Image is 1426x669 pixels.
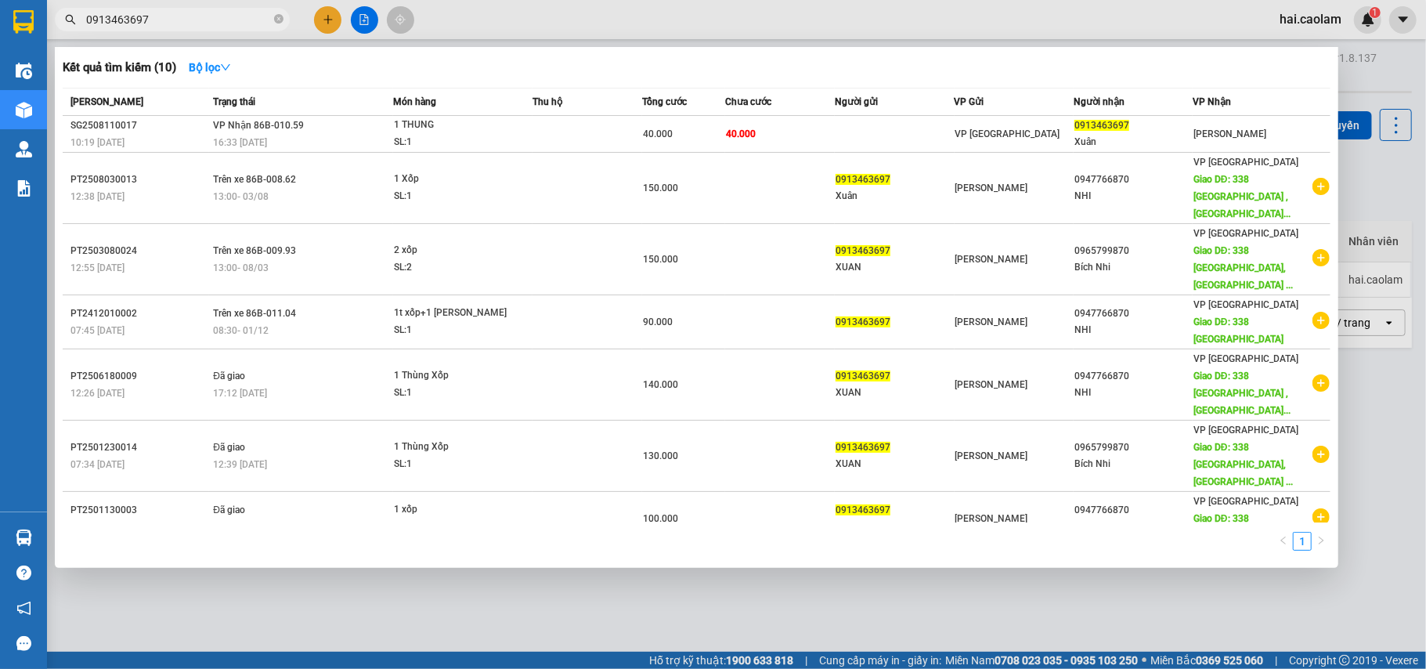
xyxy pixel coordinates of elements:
span: [PERSON_NAME] [955,183,1028,193]
div: Xuân [1074,134,1192,150]
div: 1 Thùng Xốp [394,439,511,456]
img: warehouse-icon [16,102,32,118]
div: XUAN [836,385,953,401]
span: plus-circle [1312,446,1330,463]
div: SL: 1 [394,385,511,402]
a: 1 [1294,533,1311,550]
span: 100.000 [643,513,678,524]
span: Giao DĐ: 338 [GEOGRAPHIC_DATA] , [GEOGRAPHIC_DATA]... [1193,371,1291,416]
span: 07:41 [DATE] [70,522,125,533]
li: 1 [1293,532,1312,551]
span: message [16,636,31,651]
span: plus-circle [1312,178,1330,195]
div: 0965799870 [1074,439,1192,456]
span: Trên xe 86B-009.93 [213,245,296,256]
span: 0913463697 [836,442,890,453]
span: right [1316,536,1326,545]
div: PT2503080024 [70,243,208,259]
span: 90.000 [643,316,673,327]
h3: Kết quả tìm kiếm ( 10 ) [63,60,176,76]
span: VP [GEOGRAPHIC_DATA] [1193,228,1298,239]
strong: Bộ lọc [189,61,231,74]
button: right [1312,532,1330,551]
span: [PERSON_NAME] [955,379,1028,390]
span: 12:38 [DATE] [70,191,125,202]
span: 150.000 [643,183,678,193]
div: Xuân [836,188,953,204]
span: 40.000 [726,128,756,139]
div: Bích Nhi [1074,259,1192,276]
span: VP [GEOGRAPHIC_DATA] [1193,353,1298,364]
span: Trên xe 86B-011.04 [213,308,296,319]
div: PT2508030013 [70,172,208,188]
div: PT2506180009 [70,368,208,385]
div: SL: 1 [394,134,511,151]
span: Giao DĐ: 338 [GEOGRAPHIC_DATA] [1193,316,1283,345]
div: 0965799870 [1074,243,1192,259]
button: left [1274,532,1293,551]
span: 0913463697 [836,245,890,256]
div: XUAN [836,259,953,276]
div: 1 Xốp [394,171,511,188]
span: VP [GEOGRAPHIC_DATA] [1193,425,1298,436]
span: Trên xe 86B-008.62 [213,174,296,185]
div: 1 Thùng Xốp [394,367,511,385]
span: [PERSON_NAME] [955,450,1028,461]
div: SL: 2 [394,259,511,277]
img: logo-vxr [13,10,34,34]
span: Giao DĐ: 338 [GEOGRAPHIC_DATA], [GEOGRAPHIC_DATA] ... [1193,245,1293,291]
span: 07:45 [DATE] [70,325,125,336]
span: VP Nhận [1193,96,1231,107]
div: Bích Nhi [1074,456,1192,472]
div: NHI [1074,519,1192,535]
span: close-circle [274,14,283,24]
img: warehouse-icon [16,141,32,157]
div: XUAN [836,456,953,472]
span: 13:00 - 08/03 [213,262,269,273]
div: 0947766870 [1074,502,1192,519]
span: 12:39 [DATE] [213,459,267,470]
span: 08:30 - 01/12 [213,325,269,336]
img: solution-icon [16,180,32,197]
div: XUAN [836,519,953,535]
span: Giao DĐ: 338 [GEOGRAPHIC_DATA], [GEOGRAPHIC_DATA] ... [1193,442,1293,487]
span: Người gửi [835,96,878,107]
div: 1t xốp+1 [PERSON_NAME] [394,305,511,322]
span: VP [GEOGRAPHIC_DATA] [1193,496,1298,507]
div: SL: 1 [394,519,511,536]
div: SL: 1 [394,188,511,205]
span: notification [16,601,31,616]
span: 140.000 [643,379,678,390]
span: [PERSON_NAME] [955,513,1028,524]
div: NHI [1074,385,1192,401]
span: 10:19 [DATE] [70,137,125,148]
span: question-circle [16,566,31,580]
div: 0947766870 [1074,368,1192,385]
span: [PERSON_NAME] [955,316,1028,327]
span: Đã giao [213,442,245,453]
div: SL: 1 [394,456,511,473]
span: down [220,62,231,73]
span: Trạng thái [213,96,255,107]
span: plus-circle [1312,312,1330,329]
span: 0913463697 [836,174,890,185]
span: Giao DĐ: 338 [GEOGRAPHIC_DATA] [1193,513,1283,541]
span: [PERSON_NAME] [70,96,143,107]
span: VP Nhận 86B-010.59 [213,120,304,131]
span: 130.000 [643,450,678,461]
div: 0947766870 [1074,306,1192,322]
span: [PERSON_NAME] [1193,128,1266,139]
span: 12:26 [DATE] [70,388,125,399]
span: Giao DĐ: 338 [GEOGRAPHIC_DATA] , [GEOGRAPHIC_DATA]... [1193,174,1291,219]
span: Thu hộ [532,96,562,107]
span: Đã giao [213,504,245,515]
span: VP [GEOGRAPHIC_DATA] [1193,157,1298,168]
span: 13:00 - 03/08 [213,191,269,202]
div: PT2412010002 [70,306,208,322]
div: PT2501130003 [70,502,208,519]
div: SL: 1 [394,322,511,339]
span: Tổng cước [642,96,687,107]
span: VP Gửi [955,96,984,107]
div: 2 xốp [394,242,511,259]
span: 0913463697 [1074,120,1129,131]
